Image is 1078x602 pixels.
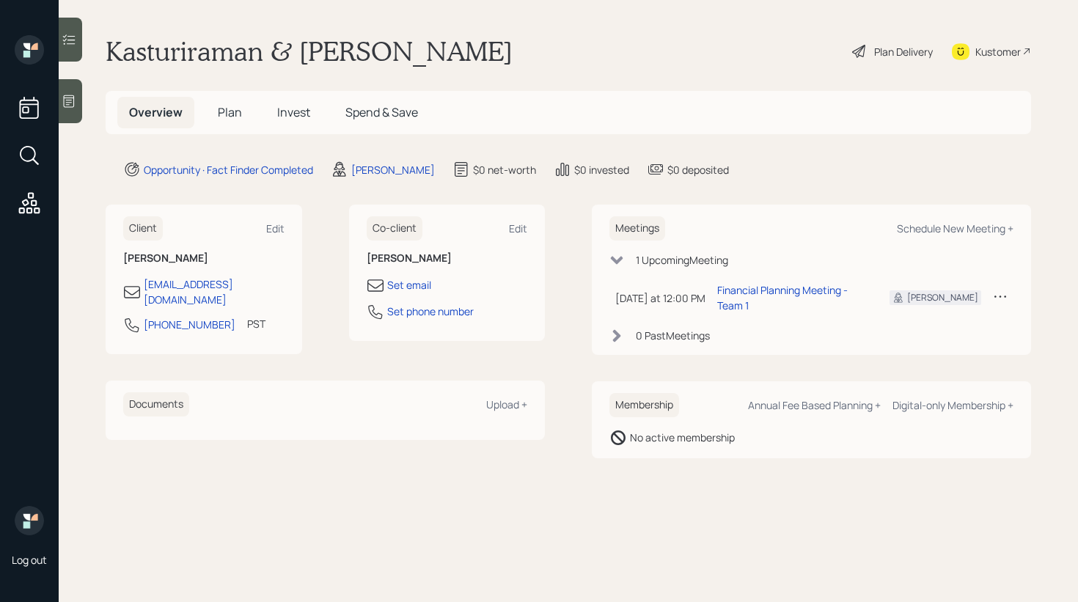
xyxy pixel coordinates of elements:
[144,276,285,307] div: [EMAIL_ADDRESS][DOMAIN_NAME]
[897,221,1013,235] div: Schedule New Meeting +
[15,506,44,535] img: retirable_logo.png
[748,398,881,412] div: Annual Fee Based Planning +
[509,221,527,235] div: Edit
[345,104,418,120] span: Spend & Save
[486,397,527,411] div: Upload +
[387,277,431,293] div: Set email
[874,44,933,59] div: Plan Delivery
[144,317,235,332] div: [PHONE_NUMBER]
[123,252,285,265] h6: [PERSON_NAME]
[473,162,536,177] div: $0 net-worth
[630,430,735,445] div: No active membership
[636,328,710,343] div: 0 Past Meeting s
[277,104,310,120] span: Invest
[367,252,528,265] h6: [PERSON_NAME]
[574,162,629,177] div: $0 invested
[218,104,242,120] span: Plan
[123,392,189,416] h6: Documents
[387,304,474,319] div: Set phone number
[892,398,1013,412] div: Digital-only Membership +
[667,162,729,177] div: $0 deposited
[247,316,265,331] div: PST
[106,35,513,67] h1: Kasturiraman & [PERSON_NAME]
[717,282,866,313] div: Financial Planning Meeting - Team 1
[609,393,679,417] h6: Membership
[636,252,728,268] div: 1 Upcoming Meeting
[12,553,47,567] div: Log out
[907,291,978,304] div: [PERSON_NAME]
[129,104,183,120] span: Overview
[351,162,435,177] div: [PERSON_NAME]
[975,44,1021,59] div: Kustomer
[123,216,163,241] h6: Client
[266,221,285,235] div: Edit
[615,290,705,306] div: [DATE] at 12:00 PM
[144,162,313,177] div: Opportunity · Fact Finder Completed
[367,216,422,241] h6: Co-client
[609,216,665,241] h6: Meetings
